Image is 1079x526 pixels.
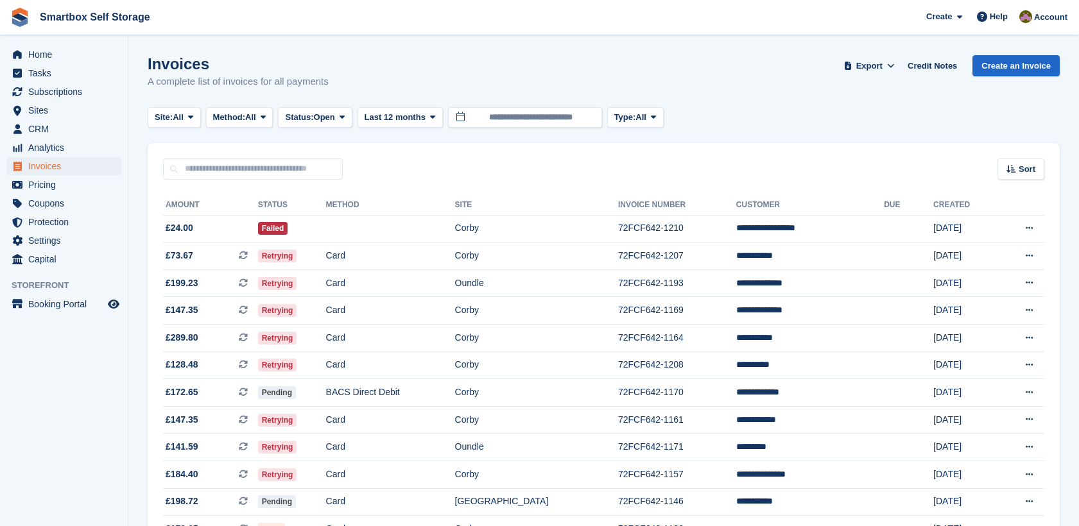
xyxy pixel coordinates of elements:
a: menu [6,139,121,157]
td: 72FCF642-1210 [618,215,736,242]
span: Retrying [258,414,297,427]
td: [DATE] [933,325,997,352]
td: [DATE] [933,269,997,297]
span: Subscriptions [28,83,105,101]
span: Settings [28,232,105,250]
span: Site: [155,111,173,124]
a: menu [6,101,121,119]
td: Corby [455,461,618,489]
td: 72FCF642-1193 [618,269,736,297]
td: Card [326,352,455,379]
span: CRM [28,120,105,138]
span: Type: [614,111,636,124]
td: Corby [455,352,618,379]
span: All [245,111,256,124]
th: Status [258,195,326,216]
td: BACS Direct Debit [326,379,455,407]
a: menu [6,295,121,313]
td: Card [326,297,455,325]
th: Due [884,195,933,216]
td: Corby [455,215,618,242]
span: Pricing [28,176,105,194]
p: A complete list of invoices for all payments [148,74,329,89]
span: Pending [258,386,296,399]
span: Create [926,10,952,23]
span: Protection [28,213,105,231]
span: Retrying [258,332,297,344]
td: 72FCF642-1171 [618,434,736,461]
span: Storefront [12,279,128,292]
span: £172.65 [166,386,198,399]
td: Card [326,269,455,297]
span: £141.59 [166,440,198,454]
button: Site: All [148,107,201,128]
a: menu [6,194,121,212]
td: 72FCF642-1208 [618,352,736,379]
th: Site [455,195,618,216]
td: [DATE] [933,434,997,461]
span: Tasks [28,64,105,82]
button: Last 12 months [358,107,443,128]
td: 72FCF642-1146 [618,488,736,516]
span: Retrying [258,359,297,371]
td: Corby [455,297,618,325]
th: Invoice Number [618,195,736,216]
a: menu [6,232,121,250]
span: Help [990,10,1008,23]
td: 72FCF642-1170 [618,379,736,407]
td: Card [326,434,455,461]
span: Capital [28,250,105,268]
span: £289.80 [166,331,198,344]
button: Status: Open [278,107,352,128]
td: 72FCF642-1161 [618,406,736,434]
a: Credit Notes [902,55,962,76]
span: Invoices [28,157,105,175]
td: Card [326,325,455,352]
img: Kayleigh Devlin [1019,10,1032,23]
span: Analytics [28,139,105,157]
span: £147.35 [166,413,198,427]
span: £184.40 [166,468,198,481]
td: [DATE] [933,352,997,379]
td: [DATE] [933,379,997,407]
span: Sort [1019,163,1035,176]
a: Smartbox Self Storage [35,6,155,28]
td: Card [326,488,455,516]
span: Booking Portal [28,295,105,313]
td: [DATE] [933,461,997,489]
td: Oundle [455,434,618,461]
span: £73.67 [166,249,193,262]
span: Method: [213,111,246,124]
span: £128.48 [166,358,198,371]
span: Last 12 months [365,111,426,124]
td: Card [326,406,455,434]
span: Export [856,60,883,72]
td: [DATE] [933,215,997,242]
span: All [173,111,184,124]
td: Card [326,461,455,489]
td: 72FCF642-1164 [618,325,736,352]
td: Card [326,242,455,270]
td: 72FCF642-1157 [618,461,736,489]
a: Create an Invoice [972,55,1060,76]
td: Corby [455,406,618,434]
span: Retrying [258,468,297,481]
a: menu [6,83,121,101]
span: Open [314,111,335,124]
span: £198.72 [166,495,198,508]
span: £24.00 [166,221,193,235]
a: menu [6,46,121,64]
img: stora-icon-8386f47178a22dfd0bd8f6a31ec36ba5ce8667c1dd55bd0f319d3a0aa187defe.svg [10,8,30,27]
span: Retrying [258,277,297,290]
th: Customer [736,195,884,216]
td: [DATE] [933,406,997,434]
td: [DATE] [933,297,997,325]
a: Preview store [106,296,121,312]
a: menu [6,120,121,138]
span: Retrying [258,250,297,262]
span: Coupons [28,194,105,212]
a: menu [6,250,121,268]
a: menu [6,157,121,175]
td: [DATE] [933,242,997,270]
th: Method [326,195,455,216]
